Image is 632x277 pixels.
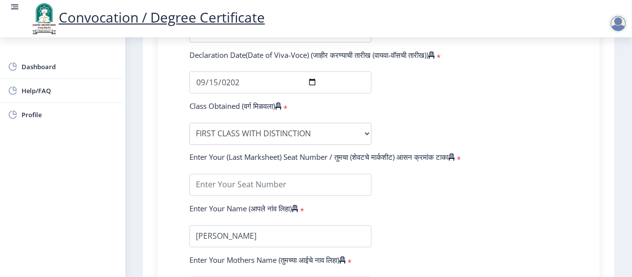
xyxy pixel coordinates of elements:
label: Declaration Date(Date of Viva-Voce) (जाहीर करण्याची तारीख (वायवा-वॉसची तारीख)) [189,50,435,60]
label: Enter Your Name (आपले नांव लिहा) [189,204,298,214]
label: Enter Your Mothers Name (तुमच्या आईचे नाव लिहा) [189,255,346,265]
span: Dashboard [22,61,117,73]
a: Convocation / Degree Certificate [29,8,265,26]
input: Enter Your Name [189,226,372,248]
input: Enter Your Seat Number [189,174,372,196]
span: Profile [22,109,117,121]
input: Select Your Declaration Date [189,72,372,94]
span: Help/FAQ [22,85,117,97]
label: Enter Your (Last Marksheet) Seat Number / तुमचा (शेवटचे मार्कशीट) आसन क्रमांक टाका [189,152,455,162]
label: Class Obtained (वर्ग मिळवला) [189,101,281,111]
img: logo [29,2,59,35]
